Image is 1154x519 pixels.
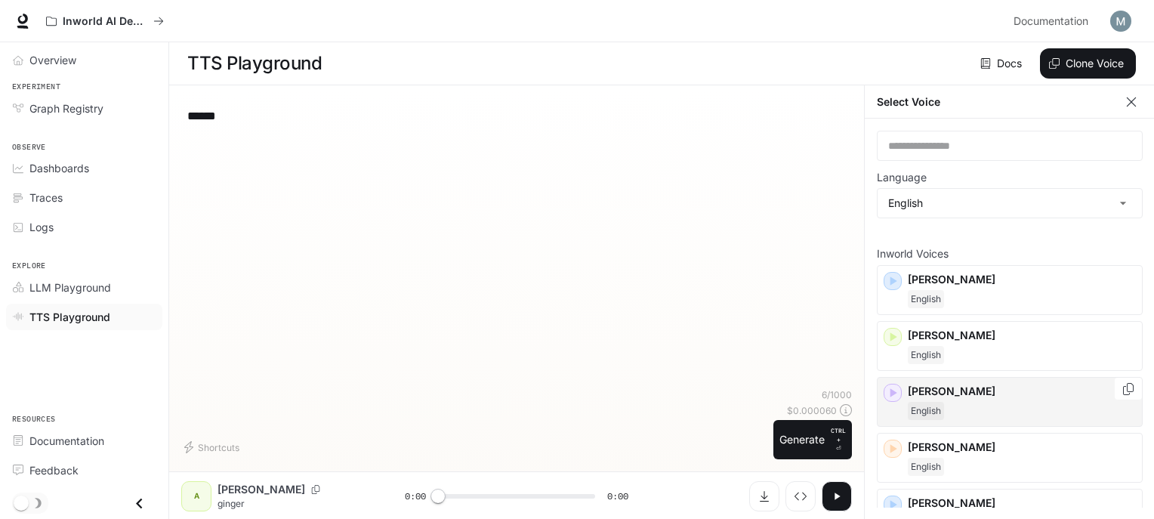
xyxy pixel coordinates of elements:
[908,402,944,420] span: English
[218,497,369,510] p: ginger
[6,304,162,330] a: TTS Playground
[6,428,162,454] a: Documentation
[773,420,852,459] button: GenerateCTRL +⏎
[29,433,104,449] span: Documentation
[29,219,54,235] span: Logs
[1014,12,1088,31] span: Documentation
[6,274,162,301] a: LLM Playground
[908,272,1136,287] p: [PERSON_NAME]
[405,489,426,504] span: 0:00
[29,462,79,478] span: Feedback
[785,481,816,511] button: Inspect
[908,290,944,308] span: English
[122,488,156,519] button: Close drawer
[1007,6,1100,36] a: Documentation
[6,47,162,73] a: Overview
[908,496,1136,511] p: [PERSON_NAME]
[908,384,1136,399] p: [PERSON_NAME]
[831,426,846,444] p: CTRL +
[878,189,1142,218] div: English
[63,15,147,28] p: Inworld AI Demos
[877,249,1143,259] p: Inworld Voices
[908,458,944,476] span: English
[6,184,162,211] a: Traces
[908,440,1136,455] p: [PERSON_NAME]
[29,280,111,295] span: LLM Playground
[831,426,846,453] p: ⏎
[6,457,162,483] a: Feedback
[187,48,322,79] h1: TTS Playground
[29,100,103,116] span: Graph Registry
[181,435,245,459] button: Shortcuts
[39,6,171,36] button: All workspaces
[822,388,852,401] p: 6 / 1000
[908,328,1136,343] p: [PERSON_NAME]
[607,489,628,504] span: 0:00
[218,482,305,497] p: [PERSON_NAME]
[29,190,63,205] span: Traces
[877,172,927,183] p: Language
[787,404,837,417] p: $ 0.000060
[6,95,162,122] a: Graph Registry
[29,309,110,325] span: TTS Playground
[184,484,208,508] div: A
[1040,48,1136,79] button: Clone Voice
[29,52,76,68] span: Overview
[6,155,162,181] a: Dashboards
[29,160,89,176] span: Dashboards
[1121,383,1136,395] button: Copy Voice ID
[977,48,1028,79] a: Docs
[1106,6,1136,36] button: User avatar
[749,481,779,511] button: Download audio
[305,485,326,494] button: Copy Voice ID
[908,346,944,364] span: English
[6,214,162,240] a: Logs
[14,494,29,511] span: Dark mode toggle
[1110,11,1131,32] img: User avatar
